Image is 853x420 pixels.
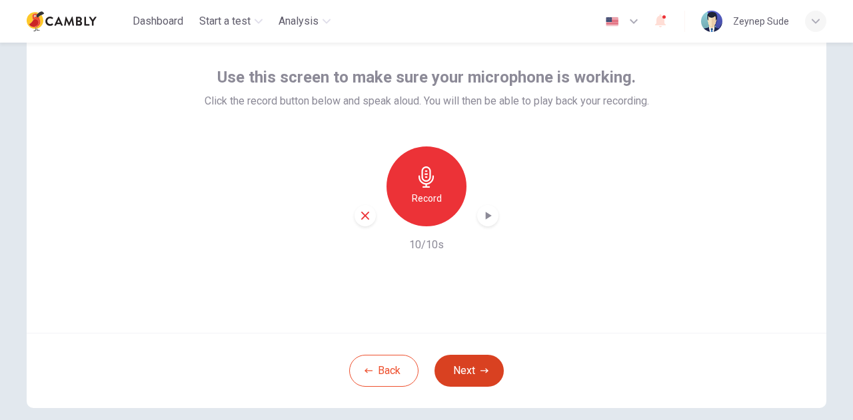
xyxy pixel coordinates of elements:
button: Back [349,355,419,387]
h6: Record [412,190,442,206]
button: Next [434,355,504,387]
a: Cambly logo [27,8,127,35]
img: en [604,17,620,27]
img: Cambly logo [27,8,97,35]
h6: 10/10s [409,237,444,253]
img: Profile picture [701,11,722,32]
button: Start a test [194,9,268,33]
span: Dashboard [133,13,183,29]
button: Dashboard [127,9,189,33]
span: Start a test [199,13,251,29]
span: Click the record button below and speak aloud. You will then be able to play back your recording. [205,93,649,109]
button: Analysis [273,9,336,33]
div: Zeynep Sude [733,13,789,29]
span: Analysis [279,13,319,29]
span: Use this screen to make sure your microphone is working. [217,67,636,88]
button: Record [387,146,466,226]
